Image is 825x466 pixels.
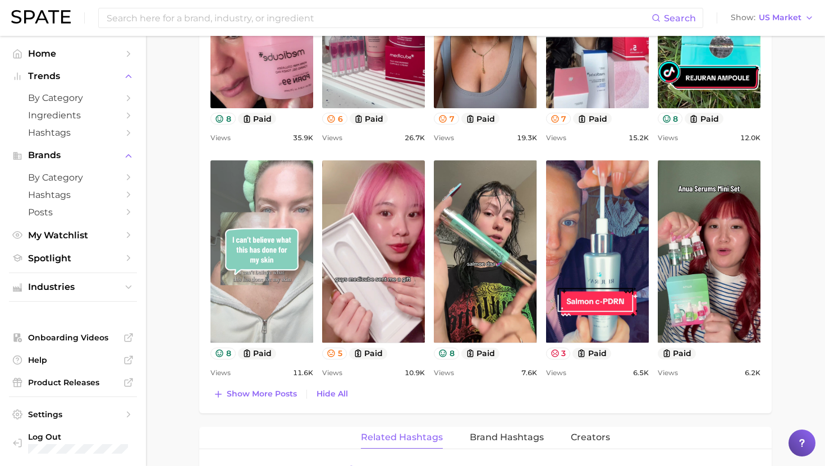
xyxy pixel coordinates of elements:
[238,348,277,359] button: paid
[9,147,137,164] button: Brands
[9,107,137,124] a: Ingredients
[685,113,723,124] button: paid
[350,113,388,124] button: paid
[546,366,566,380] span: Views
[745,366,760,380] span: 6.2k
[405,366,425,380] span: 10.9k
[9,89,137,107] a: by Category
[470,432,544,442] span: Brand Hashtags
[9,279,137,296] button: Industries
[658,348,696,359] button: paid
[227,389,297,399] span: Show more posts
[361,432,443,442] span: Related Hashtags
[28,110,118,121] span: Ingredients
[461,348,500,359] button: paid
[434,348,459,359] button: 8
[210,348,236,359] button: 8
[728,11,817,25] button: ShowUS Market
[571,432,610,442] span: Creators
[9,186,137,204] a: Hashtags
[664,13,696,24] span: Search
[28,172,118,183] span: by Category
[9,68,137,85] button: Trends
[28,190,118,200] span: Hashtags
[28,93,118,103] span: by Category
[28,333,118,343] span: Onboarding Videos
[210,113,236,124] button: 8
[28,409,118,419] span: Settings
[573,113,612,124] button: paid
[322,348,347,359] button: 5
[28,127,118,138] span: Hashtags
[210,386,300,402] button: Show more posts
[633,366,649,380] span: 6.5k
[322,131,342,145] span: Views
[9,250,137,267] a: Spotlight
[546,348,571,359] button: 3
[521,366,537,380] span: 7.6k
[434,113,459,124] button: 7
[9,169,137,186] a: by Category
[434,131,454,145] span: Views
[658,366,678,380] span: Views
[405,131,425,145] span: 26.7k
[28,253,118,264] span: Spotlight
[106,8,652,27] input: Search here for a brand, industry, or ingredient
[461,113,500,124] button: paid
[28,432,128,442] span: Log Out
[629,131,649,145] span: 15.2k
[28,48,118,59] span: Home
[28,230,118,241] span: My Watchlist
[28,355,118,365] span: Help
[11,10,71,24] img: SPATE
[317,389,348,399] span: Hide All
[9,45,137,62] a: Home
[9,227,137,244] a: My Watchlist
[9,406,137,423] a: Settings
[546,113,571,124] button: 7
[322,113,347,124] button: 6
[658,113,683,124] button: 8
[28,150,118,160] span: Brands
[28,71,118,81] span: Trends
[314,386,351,402] button: Hide All
[9,374,137,391] a: Product Releases
[28,377,118,387] span: Product Releases
[293,131,313,145] span: 35.9k
[9,124,137,141] a: Hashtags
[9,352,137,368] a: Help
[740,131,760,145] span: 12.0k
[546,131,566,145] span: Views
[28,207,118,218] span: Posts
[9,428,137,457] a: Log out. Currently logged in with e-mail mathilde@spate.nyc.
[9,204,137,221] a: Posts
[28,282,118,292] span: Industries
[731,15,755,21] span: Show
[434,366,454,380] span: Views
[759,15,801,21] span: US Market
[517,131,537,145] span: 19.3k
[349,348,388,359] button: paid
[9,329,137,346] a: Onboarding Videos
[210,366,231,380] span: Views
[658,131,678,145] span: Views
[293,366,313,380] span: 11.6k
[572,348,611,359] button: paid
[238,113,277,124] button: paid
[210,131,231,145] span: Views
[322,366,342,380] span: Views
